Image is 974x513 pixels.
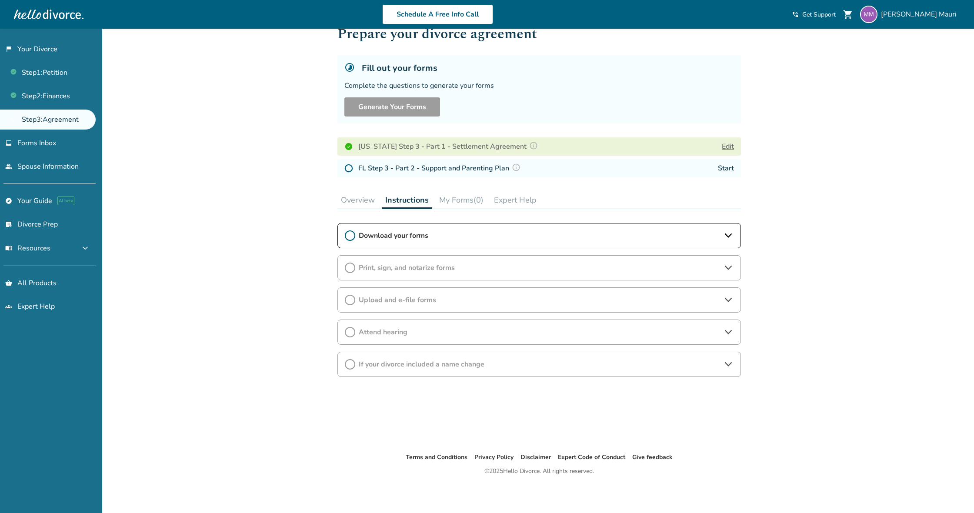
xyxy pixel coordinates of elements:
button: Edit [722,141,734,152]
span: inbox [5,140,12,147]
div: Complete the questions to generate your forms [344,81,734,90]
li: Give feedback [632,452,673,463]
a: Start [718,163,734,173]
span: Upload and e-file forms [359,295,720,305]
a: Schedule A Free Info Call [382,4,493,24]
img: Completed [344,142,353,151]
span: If your divorce included a name change [359,360,720,369]
img: Question Mark [529,141,538,150]
div: © 2025 Hello Divorce. All rights reserved. [484,466,594,476]
span: Download your forms [359,231,720,240]
li: Disclaimer [520,452,551,463]
a: Terms and Conditions [406,453,467,461]
button: Expert Help [490,191,540,209]
h1: Prepare your divorce agreement [337,23,741,45]
span: Attend hearing [359,327,720,337]
a: Privacy Policy [474,453,514,461]
h5: Fill out your forms [362,62,437,74]
span: Print, sign, and notarize forms [359,263,720,273]
span: Get Support [802,10,836,19]
h4: [US_STATE] Step 3 - Part 1 - Settlement Agreement [358,141,540,152]
span: flag_2 [5,46,12,53]
img: Question Mark [512,163,520,172]
button: My Forms(0) [436,191,487,209]
iframe: Chat Widget [931,471,974,513]
img: michelle.dowd@outlook.com [860,6,877,23]
span: list_alt_check [5,221,12,228]
span: [PERSON_NAME] Mauri [881,10,960,19]
span: phone_in_talk [792,11,799,18]
span: expand_more [80,243,90,253]
span: Resources [5,243,50,253]
span: menu_book [5,245,12,252]
button: Instructions [382,191,432,209]
a: Expert Code of Conduct [558,453,625,461]
span: Forms Inbox [17,138,56,148]
button: Generate Your Forms [344,97,440,117]
span: people [5,163,12,170]
span: explore [5,197,12,204]
a: phone_in_talkGet Support [792,10,836,19]
img: Not Started [344,164,353,173]
span: shopping_basket [5,280,12,286]
h4: FL Step 3 - Part 2 - Support and Parenting Plan [358,163,523,174]
span: shopping_cart [843,9,853,20]
span: groups [5,303,12,310]
span: AI beta [57,197,74,205]
button: Overview [337,191,378,209]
